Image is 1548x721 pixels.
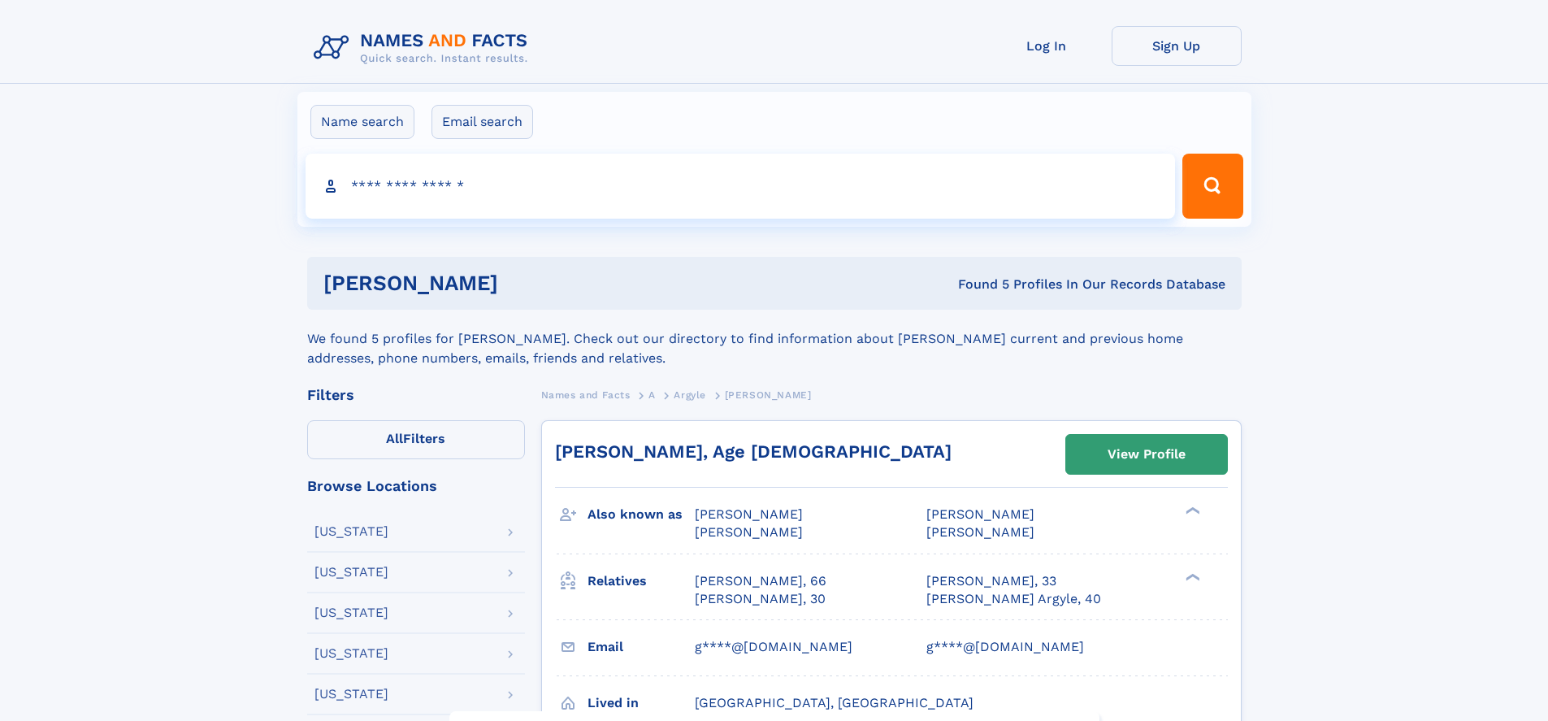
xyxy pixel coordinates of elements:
[1108,436,1186,473] div: View Profile
[1182,571,1201,582] div: ❯
[541,384,631,405] a: Names and Facts
[695,524,803,540] span: [PERSON_NAME]
[725,389,812,401] span: [PERSON_NAME]
[926,590,1101,608] a: [PERSON_NAME] Argyle, 40
[588,501,695,528] h3: Also known as
[431,105,533,139] label: Email search
[307,420,525,459] label: Filters
[323,273,728,293] h1: [PERSON_NAME]
[314,525,388,538] div: [US_STATE]
[306,154,1176,219] input: search input
[386,431,403,446] span: All
[674,384,706,405] a: Argyle
[1182,154,1242,219] button: Search Button
[310,105,414,139] label: Name search
[648,389,656,401] span: A
[982,26,1112,66] a: Log In
[1182,506,1201,516] div: ❯
[307,26,541,70] img: Logo Names and Facts
[314,606,388,619] div: [US_STATE]
[926,572,1056,590] a: [PERSON_NAME], 33
[588,567,695,595] h3: Relatives
[695,506,803,522] span: [PERSON_NAME]
[728,276,1225,293] div: Found 5 Profiles In Our Records Database
[314,566,388,579] div: [US_STATE]
[314,688,388,701] div: [US_STATE]
[648,384,656,405] a: A
[695,695,973,710] span: [GEOGRAPHIC_DATA], [GEOGRAPHIC_DATA]
[1112,26,1242,66] a: Sign Up
[307,479,525,493] div: Browse Locations
[555,441,952,462] a: [PERSON_NAME], Age [DEMOGRAPHIC_DATA]
[674,389,706,401] span: Argyle
[314,647,388,660] div: [US_STATE]
[695,572,826,590] a: [PERSON_NAME], 66
[1066,435,1227,474] a: View Profile
[926,524,1034,540] span: [PERSON_NAME]
[307,310,1242,368] div: We found 5 profiles for [PERSON_NAME]. Check out our directory to find information about [PERSON_...
[588,633,695,661] h3: Email
[695,590,826,608] a: [PERSON_NAME], 30
[588,689,695,717] h3: Lived in
[307,388,525,402] div: Filters
[926,506,1034,522] span: [PERSON_NAME]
